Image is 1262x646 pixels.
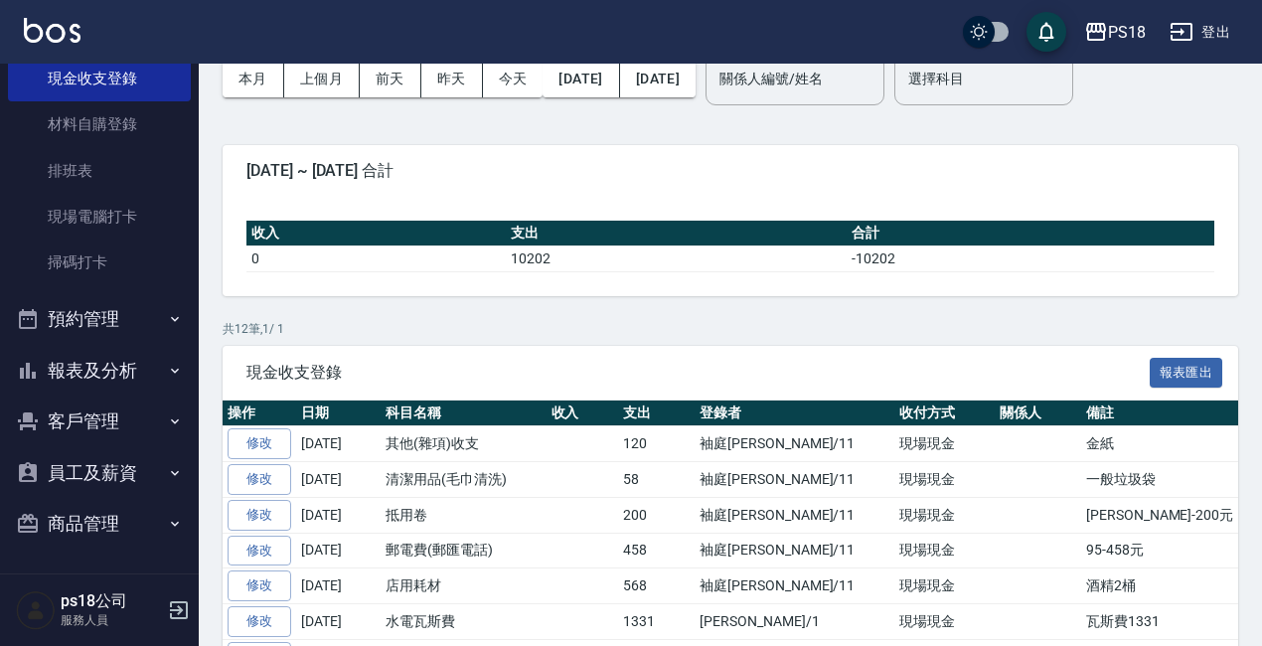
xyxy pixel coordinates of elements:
[381,497,547,533] td: 抵用卷
[61,611,162,629] p: 服務人員
[618,568,695,604] td: 568
[296,533,381,568] td: [DATE]
[847,221,1214,246] th: 合計
[894,462,995,498] td: 現場現金
[61,591,162,611] h5: ps18公司
[618,497,695,533] td: 200
[695,401,894,426] th: 登錄者
[1108,20,1146,45] div: PS18
[695,568,894,604] td: 袖庭[PERSON_NAME]/11
[246,161,1214,181] span: [DATE] ~ [DATE] 合計
[228,536,291,566] a: 修改
[16,590,56,630] img: Person
[894,426,995,462] td: 現場現金
[1026,12,1066,52] button: save
[506,221,847,246] th: 支出
[228,606,291,637] a: 修改
[8,240,191,285] a: 掃碼打卡
[246,245,506,271] td: 0
[228,570,291,601] a: 修改
[223,320,1238,338] p: 共 12 筆, 1 / 1
[618,604,695,640] td: 1331
[381,462,547,498] td: 清潔用品(毛巾清洗)
[228,500,291,531] a: 修改
[894,533,995,568] td: 現場現金
[223,61,284,97] button: 本月
[8,148,191,194] a: 排班表
[847,245,1214,271] td: -10202
[8,396,191,447] button: 客戶管理
[1150,362,1223,381] a: 報表匯出
[24,18,80,43] img: Logo
[381,401,547,426] th: 科目名稱
[894,568,995,604] td: 現場現金
[894,604,995,640] td: 現場現金
[894,401,995,426] th: 收付方式
[8,56,191,101] a: 現金收支登錄
[695,462,894,498] td: 袖庭[PERSON_NAME]/11
[695,426,894,462] td: 袖庭[PERSON_NAME]/11
[1162,14,1238,51] button: 登出
[381,426,547,462] td: 其他(雜項)收支
[543,61,619,97] button: [DATE]
[246,221,506,246] th: 收入
[228,464,291,495] a: 修改
[995,401,1081,426] th: 關係人
[506,245,847,271] td: 10202
[695,533,894,568] td: 袖庭[PERSON_NAME]/11
[296,426,381,462] td: [DATE]
[223,401,296,426] th: 操作
[618,533,695,568] td: 458
[695,497,894,533] td: 袖庭[PERSON_NAME]/11
[8,345,191,397] button: 報表及分析
[8,194,191,240] a: 現場電腦打卡
[8,101,191,147] a: 材料自購登錄
[483,61,544,97] button: 今天
[421,61,483,97] button: 昨天
[618,401,695,426] th: 支出
[1076,12,1154,53] button: PS18
[284,61,360,97] button: 上個月
[296,568,381,604] td: [DATE]
[618,426,695,462] td: 120
[894,497,995,533] td: 現場現金
[246,363,1150,383] span: 現金收支登錄
[547,401,619,426] th: 收入
[360,61,421,97] button: 前天
[8,498,191,550] button: 商品管理
[381,604,547,640] td: 水電瓦斯費
[296,604,381,640] td: [DATE]
[618,462,695,498] td: 58
[695,604,894,640] td: [PERSON_NAME]/1
[296,497,381,533] td: [DATE]
[381,568,547,604] td: 店用耗材
[228,428,291,459] a: 修改
[296,462,381,498] td: [DATE]
[1150,358,1223,389] button: 報表匯出
[8,447,191,499] button: 員工及薪資
[620,61,696,97] button: [DATE]
[296,401,381,426] th: 日期
[8,293,191,345] button: 預約管理
[381,533,547,568] td: 郵電費(郵匯電話)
